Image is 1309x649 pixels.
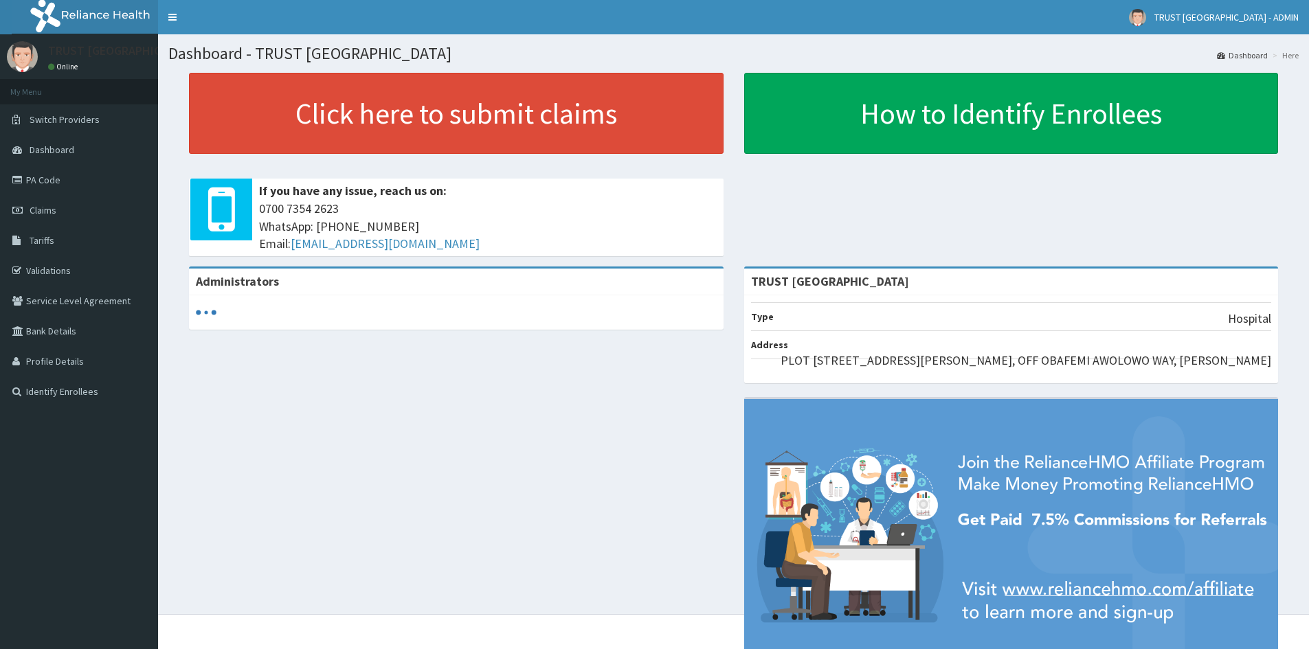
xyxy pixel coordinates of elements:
[30,113,100,126] span: Switch Providers
[1154,11,1299,23] span: TRUST [GEOGRAPHIC_DATA] - ADMIN
[1129,9,1146,26] img: User Image
[196,273,279,289] b: Administrators
[196,302,216,323] svg: audio-loading
[781,352,1271,369] p: PLOT [STREET_ADDRESS][PERSON_NAME], OFF OBAFEMI AWOLOWO WAY, [PERSON_NAME]
[48,62,81,71] a: Online
[1269,49,1299,61] li: Here
[7,41,38,72] img: User Image
[30,144,74,156] span: Dashboard
[189,73,724,154] a: Click here to submit claims
[259,183,447,198] b: If you have any issue, reach us on:
[751,310,774,323] b: Type
[751,273,909,289] strong: TRUST [GEOGRAPHIC_DATA]
[30,204,56,216] span: Claims
[291,236,480,251] a: [EMAIL_ADDRESS][DOMAIN_NAME]
[751,339,788,351] b: Address
[48,45,245,57] p: TRUST [GEOGRAPHIC_DATA] - ADMIN
[168,45,1299,62] h1: Dashboard - TRUST [GEOGRAPHIC_DATA]
[1228,310,1271,328] p: Hospital
[30,234,54,247] span: Tariffs
[1217,49,1268,61] a: Dashboard
[259,200,717,253] span: 0700 7354 2623 WhatsApp: [PHONE_NUMBER] Email:
[744,73,1279,154] a: How to Identify Enrollees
